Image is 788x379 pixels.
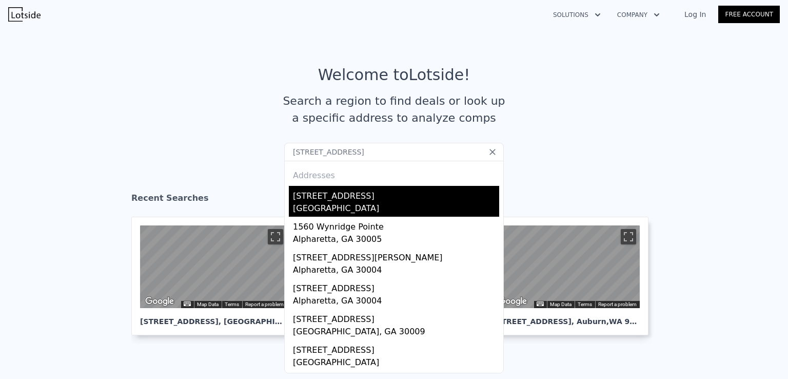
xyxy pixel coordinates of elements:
[598,301,637,307] a: Report a problem
[131,217,304,335] a: Map [STREET_ADDRESS], [GEOGRAPHIC_DATA]
[545,6,609,24] button: Solutions
[284,143,504,161] input: Search an address or region...
[279,92,509,126] div: Search a region to find deals or look up a specific address to analyze comps
[293,264,499,278] div: Alpharetta, GA 30004
[318,66,470,84] div: Welcome to Lotside !
[537,301,544,306] button: Keyboard shortcuts
[496,295,529,308] img: Google
[140,225,287,308] div: Map
[718,6,780,23] a: Free Account
[293,248,499,264] div: [STREET_ADDRESS][PERSON_NAME]
[197,301,219,308] button: Map Data
[289,161,499,186] div: Addresses
[606,317,650,326] span: , WA 98092
[293,233,499,248] div: Alpharetta, GA 30005
[8,7,41,22] img: Lotside
[245,301,284,307] a: Report a problem
[143,295,176,308] img: Google
[293,202,499,217] div: [GEOGRAPHIC_DATA]
[293,326,499,340] div: [GEOGRAPHIC_DATA], GA 30009
[578,301,592,307] a: Terms (opens in new tab)
[550,301,572,308] button: Map Data
[184,301,191,306] button: Keyboard shortcuts
[493,225,640,308] div: Street View
[493,308,640,327] div: [STREET_ADDRESS] , Auburn
[609,6,668,24] button: Company
[484,217,657,335] a: Map [STREET_ADDRESS], Auburn,WA 98092
[140,225,287,308] div: Street View
[140,308,287,327] div: [STREET_ADDRESS] , [GEOGRAPHIC_DATA]
[293,340,499,356] div: [STREET_ADDRESS]
[293,217,499,233] div: 1560 Wynridge Pointe
[293,309,499,326] div: [STREET_ADDRESS]
[268,229,283,244] button: Toggle fullscreen view
[293,186,499,202] div: [STREET_ADDRESS]
[493,225,640,308] div: Map
[293,278,499,295] div: [STREET_ADDRESS]
[672,9,718,20] a: Log In
[225,301,239,307] a: Terms (opens in new tab)
[143,295,176,308] a: Open this area in Google Maps (opens a new window)
[496,295,529,308] a: Open this area in Google Maps (opens a new window)
[131,184,657,217] div: Recent Searches
[293,356,499,371] div: [GEOGRAPHIC_DATA]
[621,229,636,244] button: Toggle fullscreen view
[293,295,499,309] div: Alpharetta, GA 30004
